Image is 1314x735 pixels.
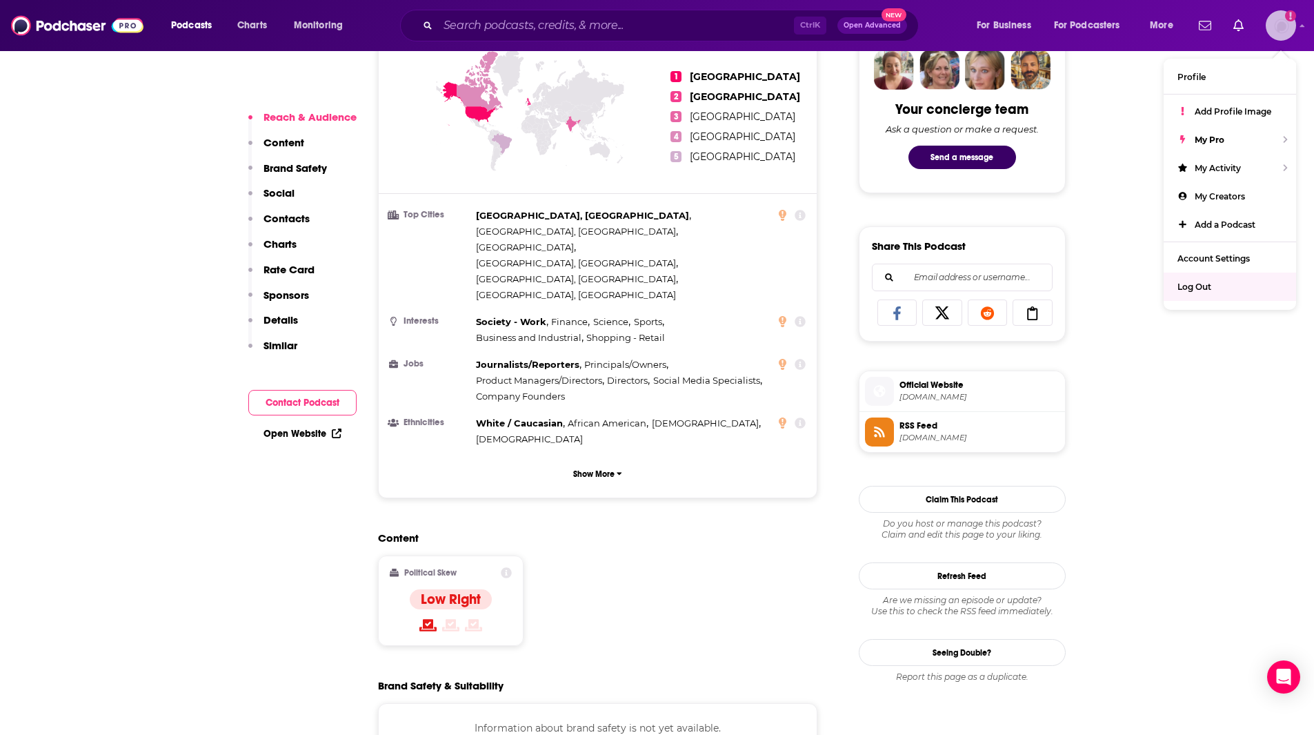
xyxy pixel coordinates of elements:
[263,186,295,199] p: Social
[865,377,1059,406] a: Official Website[DOMAIN_NAME]
[248,212,310,237] button: Contacts
[476,330,584,346] span: ,
[476,224,678,239] span: ,
[476,271,678,287] span: ,
[1045,14,1140,37] button: open menu
[161,14,230,37] button: open menu
[228,14,275,37] a: Charts
[1195,191,1245,202] span: My Creators
[421,591,481,608] h4: Low Right
[248,263,315,288] button: Rate Card
[653,375,760,386] span: Social Media Specialists
[874,50,914,90] img: Sydney Profile
[584,357,668,373] span: ,
[390,360,470,369] h3: Jobs
[1164,182,1296,210] a: My Creators
[593,316,628,327] span: Science
[476,273,676,284] span: [GEOGRAPHIC_DATA], [GEOGRAPHIC_DATA]
[884,264,1041,291] input: Email address or username...
[872,239,966,253] h3: Share This Podcast
[1140,14,1191,37] button: open menu
[263,212,310,225] p: Contacts
[248,237,297,263] button: Charts
[1164,59,1296,310] ul: Show profile menu
[476,316,546,327] span: Society - Work
[1011,50,1051,90] img: Jon Profile
[1177,72,1206,82] span: Profile
[670,71,681,82] span: 1
[882,8,906,21] span: New
[670,91,681,102] span: 2
[551,314,590,330] span: ,
[794,17,826,35] span: Ctrl K
[859,562,1066,589] button: Refresh Feed
[607,375,648,386] span: Directors
[1195,219,1255,230] span: Add a Podcast
[965,50,1005,90] img: Jules Profile
[859,639,1066,666] a: Seeing Double?
[652,415,761,431] span: ,
[899,433,1059,443] span: feeds.blubrry.com
[476,391,565,402] span: Company Founders
[652,418,759,429] span: [DEMOGRAPHIC_DATA]
[859,518,1066,540] div: Claim and edit this page to your liking.
[1228,14,1249,37] a: Show notifications dropdown
[476,208,691,224] span: ,
[476,239,576,255] span: ,
[263,339,297,352] p: Similar
[690,70,800,83] span: [GEOGRAPHIC_DATA]
[837,17,907,34] button: Open AdvancedNew
[263,161,327,175] p: Brand Safety
[1195,106,1271,117] span: Add Profile Image
[859,672,1066,683] div: Report this page as a duplicate.
[690,110,795,123] span: [GEOGRAPHIC_DATA]
[967,14,1048,37] button: open menu
[859,518,1066,529] span: Do you host or manage this podcast?
[476,359,579,370] span: Journalists/Reporters
[11,12,143,39] img: Podchaser - Follow, Share and Rate Podcasts
[1177,282,1211,292] span: Log Out
[378,531,807,545] h2: Content
[476,418,563,429] span: White / Caucasian
[573,469,615,479] p: Show More
[899,392,1059,402] span: blubrry.com
[1195,135,1224,145] span: My Pro
[1193,14,1217,37] a: Show notifications dropdown
[899,420,1059,432] span: RSS Feed
[476,242,574,253] span: [GEOGRAPHIC_DATA]
[390,461,806,487] button: Show More
[248,161,327,187] button: Brand Safety
[568,415,648,431] span: ,
[922,300,962,326] a: Share on X/Twitter
[476,415,565,431] span: ,
[284,14,361,37] button: open menu
[248,288,309,314] button: Sponsors
[670,151,681,162] span: 5
[248,110,357,136] button: Reach & Audience
[390,317,470,326] h3: Interests
[476,373,604,389] span: ,
[476,375,602,386] span: Product Managers/Directors
[865,418,1059,447] a: RSS Feed[DOMAIN_NAME]
[263,136,304,149] p: Content
[476,210,689,221] span: [GEOGRAPHIC_DATA], [GEOGRAPHIC_DATA]
[413,10,932,41] div: Search podcasts, credits, & more...
[1150,16,1173,35] span: More
[844,22,901,29] span: Open Advanced
[476,357,581,373] span: ,
[263,313,298,326] p: Details
[670,131,681,142] span: 4
[476,314,548,330] span: ,
[886,124,1039,135] div: Ask a question or make a request.
[872,264,1053,291] div: Search followers
[1266,10,1296,41] button: Show profile menu
[248,136,304,161] button: Content
[476,332,581,343] span: Business and Industrial
[690,90,800,103] span: [GEOGRAPHIC_DATA]
[476,255,678,271] span: ,
[1164,97,1296,126] a: Add Profile Image
[263,288,309,302] p: Sponsors
[908,146,1016,169] button: Send a message
[237,16,267,35] span: Charts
